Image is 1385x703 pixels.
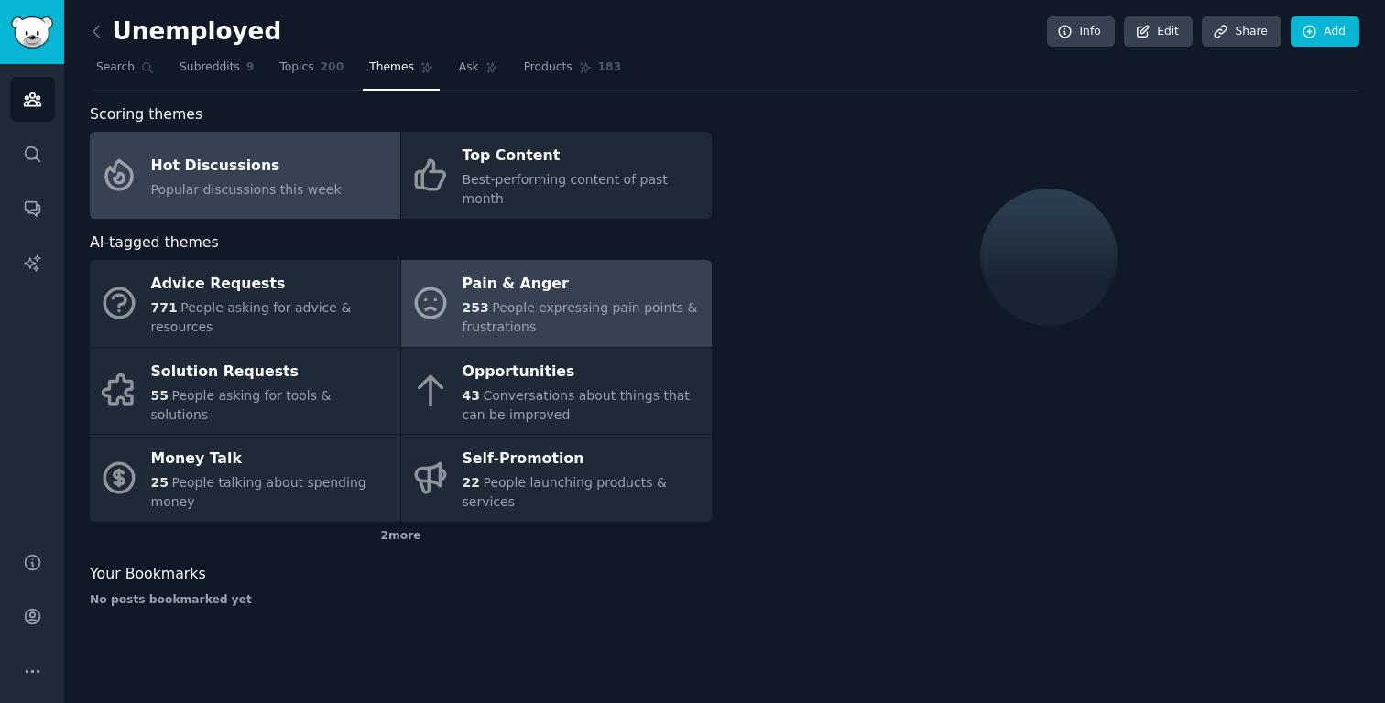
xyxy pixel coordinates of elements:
[363,53,440,91] a: Themes
[11,16,53,49] img: GummySearch logo
[401,348,712,435] a: Opportunities43Conversations about things that can be improved
[90,103,202,126] span: Scoring themes
[463,388,690,422] span: Conversations about things that can be improved
[90,132,400,219] a: Hot DiscussionsPopular discussions this week
[90,522,712,551] div: 2 more
[598,59,622,76] span: 183
[1124,16,1193,48] a: Edit
[180,59,240,76] span: Subreddits
[279,59,313,76] span: Topics
[1291,16,1359,48] a: Add
[524,59,573,76] span: Products
[518,53,627,91] a: Products183
[151,300,178,315] span: 771
[459,59,479,76] span: Ask
[90,563,206,586] span: Your Bookmarks
[96,59,135,76] span: Search
[151,357,391,386] div: Solution Requests
[1202,16,1281,48] a: Share
[463,357,703,386] div: Opportunities
[151,182,342,197] span: Popular discussions this week
[90,53,160,91] a: Search
[90,348,400,435] a: Solution Requests55People asking for tools & solutions
[151,475,169,490] span: 25
[401,260,712,347] a: Pain & Anger253People expressing pain points & frustrations
[463,445,703,474] div: Self-Promotion
[453,53,505,91] a: Ask
[151,388,332,422] span: People asking for tools & solutions
[273,53,350,91] a: Topics200
[463,300,698,334] span: People expressing pain points & frustrations
[321,59,344,76] span: 200
[151,388,169,403] span: 55
[151,475,366,509] span: People talking about spending money
[151,151,342,180] div: Hot Discussions
[151,270,391,299] div: Advice Requests
[90,17,281,47] h2: Unemployed
[401,435,712,522] a: Self-Promotion22People launching products & services
[246,59,255,76] span: 9
[463,475,480,490] span: 22
[369,59,414,76] span: Themes
[90,435,400,522] a: Money Talk25People talking about spending money
[151,300,352,334] span: People asking for advice & resources
[151,445,391,474] div: Money Talk
[173,53,260,91] a: Subreddits9
[463,300,489,315] span: 253
[401,132,712,219] a: Top ContentBest-performing content of past month
[463,172,668,206] span: Best-performing content of past month
[463,388,480,403] span: 43
[463,475,667,509] span: People launching products & services
[90,592,712,609] div: No posts bookmarked yet
[463,270,703,299] div: Pain & Anger
[463,142,703,171] div: Top Content
[90,232,219,254] span: AI-tagged themes
[90,260,400,347] a: Advice Requests771People asking for advice & resources
[1047,16,1115,48] a: Info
